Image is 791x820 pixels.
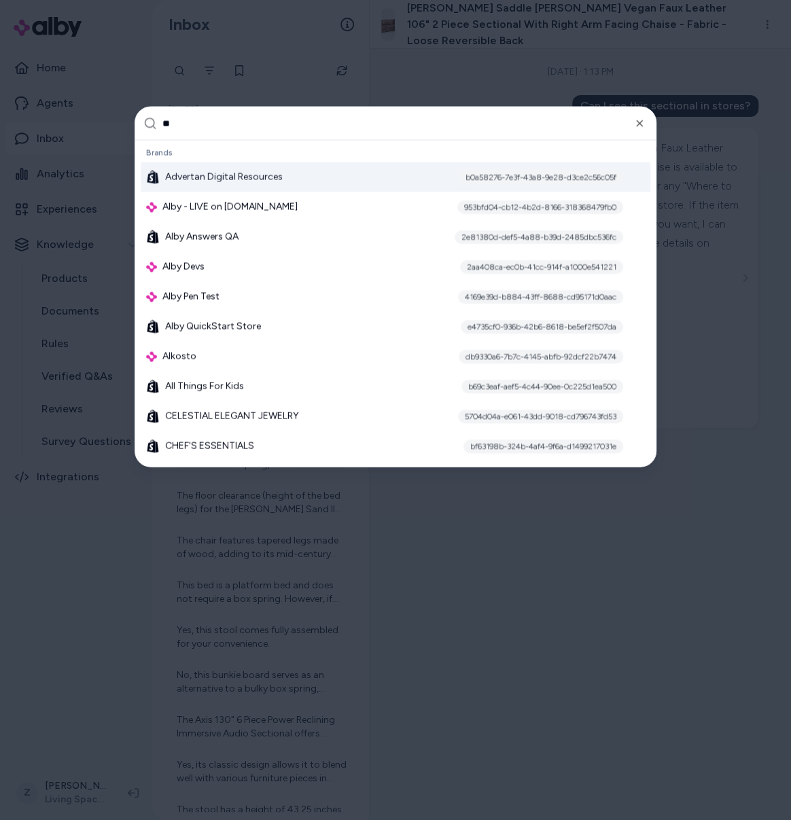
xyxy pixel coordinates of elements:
span: All Things For Kids [165,380,244,393]
span: Alby Devs [162,260,205,274]
div: bf63198b-324b-4af4-9f6a-d1499217031e [463,440,623,453]
img: alby Logo [146,262,157,272]
span: Alby QuickStart Store [165,320,261,334]
div: 5704d04a-e061-43dd-9018-cd796743fd53 [458,410,623,423]
div: 4169e39d-b884-43ff-8688-cd95171d0aac [458,290,623,304]
img: alby Logo [146,351,157,362]
div: 953bfd04-cb12-4b2d-8166-318368479fb0 [457,200,623,214]
div: e4735cf0-936b-42b6-8618-be5ef2f507da [461,320,623,334]
img: alby Logo [146,202,157,213]
div: b69c3eaf-aef5-4c44-90ee-0c225d1ea500 [461,380,623,393]
span: CHEF'S ESSENTIALS [165,440,254,453]
span: Alby Pen Test [162,290,219,304]
span: Alby Answers QA [165,230,239,244]
div: 2e81380d-def5-4a88-b39d-2485dbc536fc [455,230,623,244]
span: Alkosto [162,350,196,363]
span: Alby - LIVE on [DOMAIN_NAME] [162,200,298,214]
span: Advertan Digital Resources [165,171,283,184]
div: Suggestions [135,141,656,467]
img: alby Logo [146,291,157,302]
div: b0a58276-7e3f-43a8-9e28-d3ce2c56c05f [459,171,623,184]
div: Brands [141,143,650,162]
div: db9330a6-7b7c-4145-abfb-92dcf22b7474 [459,350,623,363]
span: CELESTIAL ELEGANT JEWELRY [165,410,299,423]
div: 2aa408ca-ec0b-41cc-914f-a1000e541221 [460,260,623,274]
